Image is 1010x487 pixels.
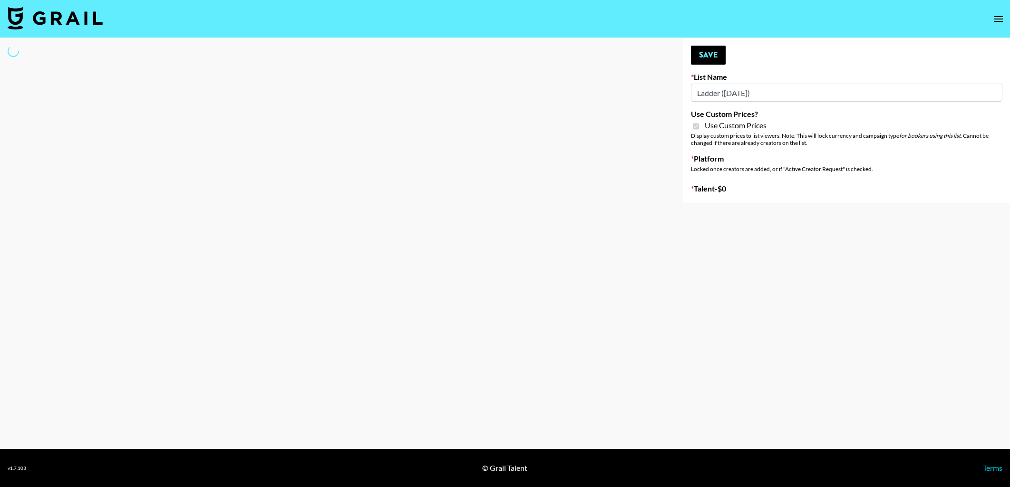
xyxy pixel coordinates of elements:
div: © Grail Talent [482,463,527,473]
a: Terms [983,463,1002,472]
label: List Name [691,72,1002,82]
label: Use Custom Prices? [691,109,1002,119]
button: Save [691,46,726,65]
label: Talent - $ 0 [691,184,1002,193]
em: for bookers using this list [899,132,961,139]
img: Grail Talent [8,7,103,29]
button: open drawer [989,10,1008,29]
div: v 1.7.103 [8,465,26,471]
label: Platform [691,154,1002,163]
span: Use Custom Prices [705,121,767,130]
div: Display custom prices to list viewers. Note: This will lock currency and campaign type . Cannot b... [691,132,1002,146]
div: Locked once creators are added, or if "Active Creator Request" is checked. [691,165,1002,172]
